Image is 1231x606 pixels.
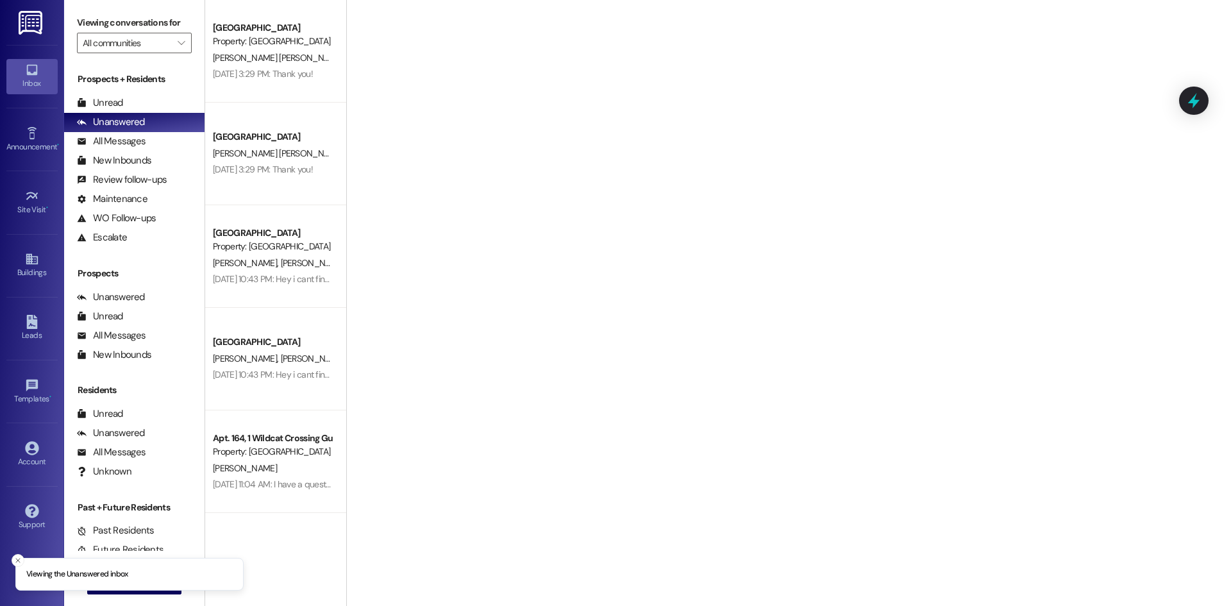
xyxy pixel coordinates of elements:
[213,478,698,490] div: [DATE] 11:04 AM: I have a question on when rent is due. On [PERSON_NAME] portal it says nothing s...
[213,273,424,285] div: [DATE] 10:43 PM: Hey i cant find how to pay it on the app
[83,33,171,53] input: All communities
[213,21,331,35] div: [GEOGRAPHIC_DATA]
[77,192,147,206] div: Maintenance
[213,147,343,159] span: [PERSON_NAME] [PERSON_NAME]
[6,185,58,220] a: Site Visit •
[213,462,277,474] span: [PERSON_NAME]
[6,311,58,346] a: Leads
[77,231,127,244] div: Escalate
[213,68,313,80] div: [DATE] 3:29 PM: Thank you!
[213,164,313,175] div: [DATE] 3:29 PM: Thank you!
[64,267,205,280] div: Prospects
[213,353,281,364] span: [PERSON_NAME]
[49,392,51,401] span: •
[77,173,167,187] div: Review follow-ups
[213,335,331,349] div: [GEOGRAPHIC_DATA]
[77,446,146,459] div: All Messages
[77,212,156,225] div: WO Follow-ups
[213,226,331,240] div: [GEOGRAPHIC_DATA]
[77,407,123,421] div: Unread
[77,465,131,478] div: Unknown
[213,432,331,445] div: Apt. 164, 1 Wildcat Crossing Guarantors
[6,500,58,535] a: Support
[64,501,205,514] div: Past + Future Residents
[26,569,128,580] p: Viewing the Unanswered inbox
[213,35,331,48] div: Property: [GEOGRAPHIC_DATA]
[77,310,123,323] div: Unread
[57,140,59,149] span: •
[64,72,205,86] div: Prospects + Residents
[77,426,145,440] div: Unanswered
[77,524,155,537] div: Past Residents
[77,329,146,342] div: All Messages
[213,52,343,63] span: [PERSON_NAME] [PERSON_NAME]
[280,257,348,269] span: [PERSON_NAME]
[77,290,145,304] div: Unanswered
[77,154,151,167] div: New Inbounds
[6,437,58,472] a: Account
[6,248,58,283] a: Buildings
[12,554,24,567] button: Close toast
[77,96,123,110] div: Unread
[46,203,48,212] span: •
[77,348,151,362] div: New Inbounds
[77,135,146,148] div: All Messages
[6,375,58,409] a: Templates •
[178,38,185,48] i: 
[213,240,331,253] div: Property: [GEOGRAPHIC_DATA]
[213,445,331,459] div: Property: [GEOGRAPHIC_DATA]
[77,115,145,129] div: Unanswered
[77,13,192,33] label: Viewing conversations for
[64,383,205,397] div: Residents
[6,59,58,94] a: Inbox
[19,11,45,35] img: ResiDesk Logo
[213,257,281,269] span: [PERSON_NAME]
[280,353,348,364] span: [PERSON_NAME]
[213,130,331,144] div: [GEOGRAPHIC_DATA]
[213,369,424,380] div: [DATE] 10:43 PM: Hey i cant find how to pay it on the app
